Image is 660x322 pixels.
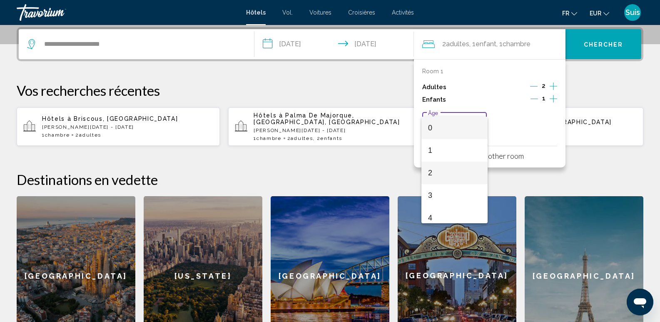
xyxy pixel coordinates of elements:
font: 3 [428,191,432,200]
mat-option: 1 an [421,139,488,162]
mat-option: 0 ans [421,117,488,139]
iframe: Bouton de lancement de la fenêtre de messagerie [627,289,653,315]
mat-option: 4 ans [421,207,488,229]
font: 2 [428,169,432,177]
mat-option: 2 ans [421,162,488,184]
font: 0 [428,124,432,132]
font: 1 [428,146,432,155]
mat-option: 3 ans [421,184,488,207]
font: 4 [428,214,432,222]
